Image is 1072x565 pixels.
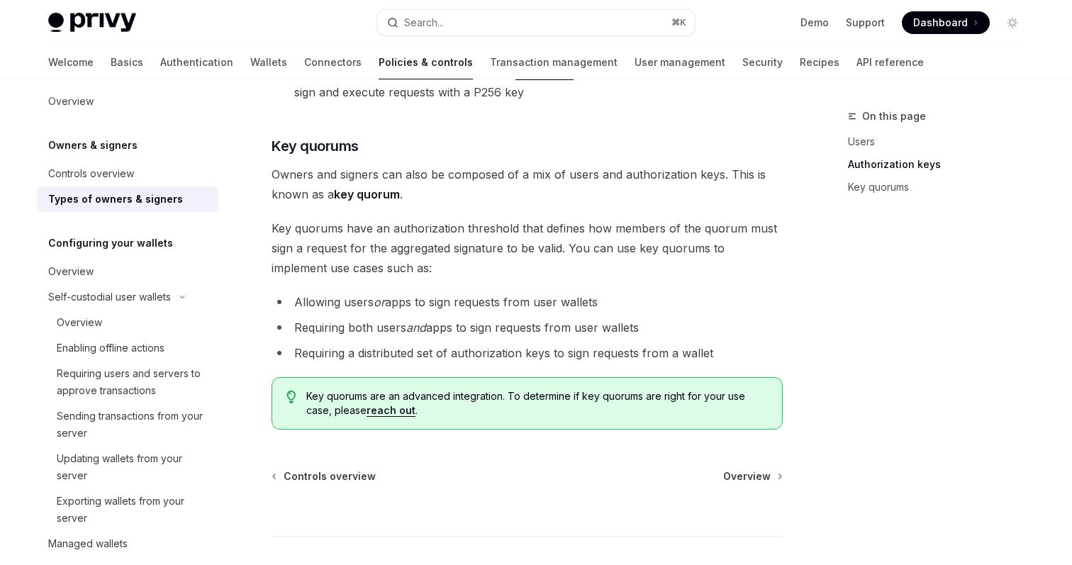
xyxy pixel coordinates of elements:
a: Wallets [250,45,287,79]
a: Transaction management [490,45,618,79]
span: Controls overview [284,469,376,483]
a: Managed wallets [37,531,218,556]
a: Basics [111,45,143,79]
a: Requiring users and servers to approve transactions [37,361,218,403]
a: Controls overview [273,469,376,483]
a: User management [635,45,725,79]
span: Owners and signers can also be composed of a mix of users and authorization keys. This is known a... [272,164,783,204]
a: Connectors [304,45,362,79]
a: Policies & controls [379,45,473,79]
a: Controls overview [37,161,218,186]
a: Welcome [48,45,94,79]
span: Key quorums are an advanced integration. To determine if key quorums are right for your use case,... [306,389,768,418]
a: Support [846,16,885,30]
div: Overview [57,314,102,331]
span: ⌘ K [671,17,686,28]
a: Demo [800,16,829,30]
svg: Tip [286,391,296,403]
a: Recipes [800,45,839,79]
button: Toggle dark mode [1001,11,1024,34]
li: Requiring a distributed set of authorization keys to sign requests from a wallet [272,343,783,363]
div: Requiring users and servers to approve transactions [57,365,210,399]
a: Authorization keys [848,153,1035,176]
span: Key quorums have an authorization threshold that defines how members of the quorum must sign a re... [272,218,783,278]
a: Authentication [160,45,233,79]
a: Exporting wallets from your server [37,488,218,531]
a: Updating wallets from your server [37,446,218,488]
a: Dashboard [902,11,990,34]
span: On this page [862,108,926,125]
span: Overview [723,469,771,483]
a: Overview [37,259,218,284]
img: light logo [48,13,136,33]
div: Controls overview [48,165,134,182]
div: Enabling offline actions [57,340,164,357]
a: reach out [367,404,415,417]
li: Requiring both users apps to sign requests from user wallets [272,318,783,337]
div: Overview [48,263,94,280]
a: API reference [856,45,924,79]
a: Users [848,130,1035,153]
a: Security [742,45,783,79]
div: Exporting wallets from your server [57,493,210,527]
em: or [374,295,385,309]
div: Search... [404,14,444,31]
strong: key quorum [334,187,400,201]
em: and [406,320,426,335]
h5: Owners & signers [48,137,138,154]
a: Overview [723,469,781,483]
span: Dashboard [913,16,968,30]
a: Types of owners & signers [37,186,218,212]
div: Sending transactions from your server [57,408,210,442]
button: Search...⌘K [377,10,695,35]
li: Allowing users apps to sign requests from user wallets [272,292,783,312]
a: Enabling offline actions [37,335,218,361]
h5: Configuring your wallets [48,235,173,252]
a: Sending transactions from your server [37,403,218,446]
a: Key quorums [848,176,1035,198]
span: Key quorums [272,136,359,156]
div: Self-custodial user wallets [48,289,171,306]
div: Types of owners & signers [48,191,183,208]
div: Updating wallets from your server [57,450,210,484]
a: Overview [37,310,218,335]
div: Managed wallets [48,535,128,552]
li: a biometric key or passkey, following the standard, which allow users to easily sign and execute ... [272,62,783,102]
